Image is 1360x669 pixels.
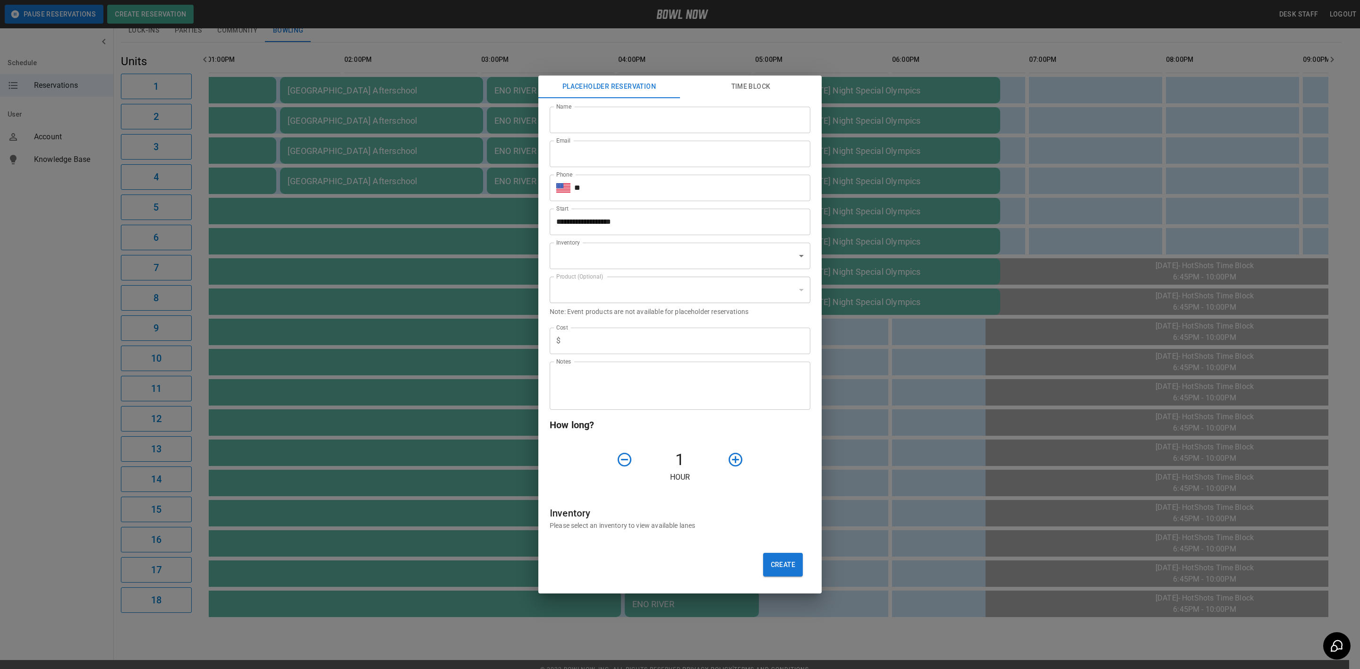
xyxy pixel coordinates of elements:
[550,209,804,235] input: Choose date, selected date is Sep 22, 2025
[550,521,810,530] p: Please select an inventory to view available lanes
[763,553,803,576] button: Create
[538,76,680,98] button: Placeholder Reservation
[550,472,810,483] p: Hour
[556,335,561,347] p: $
[680,76,822,98] button: Time Block
[556,204,569,212] label: Start
[550,243,810,269] div: ​
[556,181,570,195] button: Select country
[637,450,723,470] h4: 1
[556,170,572,178] label: Phone
[550,277,810,303] div: ​
[550,417,810,432] h6: How long?
[550,307,810,316] p: Note: Event products are not available for placeholder reservations
[550,506,810,521] h6: Inventory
